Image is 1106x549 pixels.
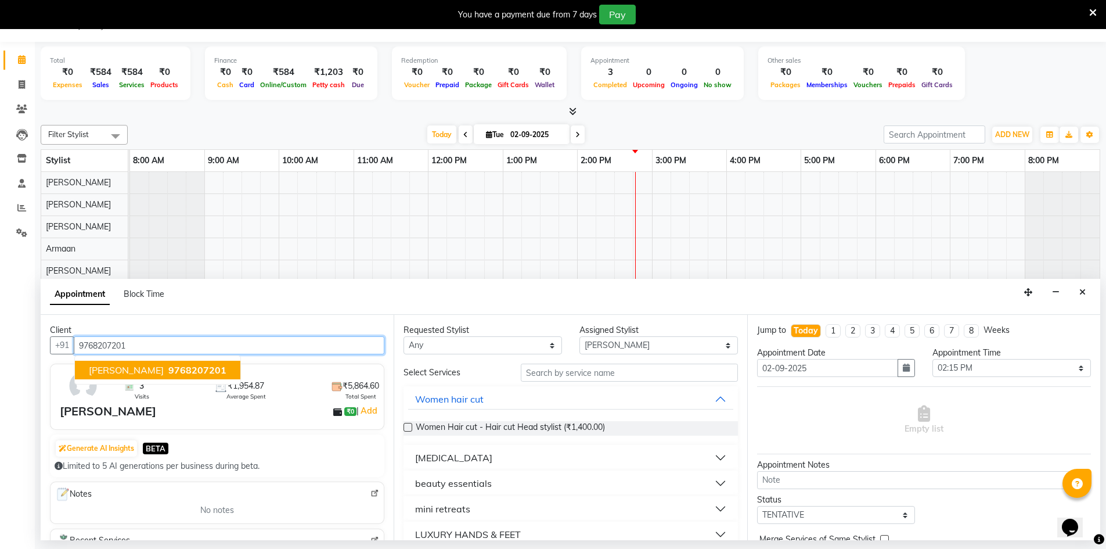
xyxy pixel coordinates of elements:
[415,528,521,541] div: LUXURY HANDS & FEET
[408,498,733,519] button: mini retreats
[483,130,507,139] span: Tue
[257,66,309,79] div: ₹584
[433,66,462,79] div: ₹0
[50,66,85,79] div: ₹0
[408,524,733,545] button: LUXURY HANDS & FEET
[495,66,532,79] div: ₹0
[46,155,70,166] span: Stylist
[668,66,701,79] div: 0
[759,533,876,548] span: Merge Services of Same Stylist
[50,81,85,89] span: Expenses
[885,66,918,79] div: ₹0
[804,66,851,79] div: ₹0
[458,9,597,21] div: You have a payment due from 7 days
[55,534,130,548] span: Recent Services
[768,66,804,79] div: ₹0
[599,5,636,24] button: Pay
[964,324,979,338] li: 8
[415,476,492,490] div: beauty essentials
[757,324,786,336] div: Jump to
[343,380,379,392] span: ₹5,864.60
[428,152,470,169] a: 12:00 PM
[56,440,137,457] button: Generate AI Insights
[401,56,557,66] div: Redemption
[876,152,913,169] a: 6:00 PM
[60,403,156,420] div: [PERSON_NAME]
[124,289,164,299] span: Block Time
[214,81,236,89] span: Cash
[55,460,380,472] div: Limited to 5 AI generations per business during beta.
[50,284,110,305] span: Appointment
[757,459,1091,471] div: Appointment Notes
[918,66,956,79] div: ₹0
[46,221,111,232] span: [PERSON_NAME]
[804,81,851,89] span: Memberships
[50,336,74,354] button: +91
[905,406,943,435] span: Empty list
[168,364,226,376] span: 9768207201
[48,130,89,139] span: Filter Stylist
[668,81,701,89] span: Ongoing
[345,392,376,401] span: Total Spent
[135,392,149,401] span: Visits
[46,177,111,188] span: [PERSON_NAME]
[408,473,733,494] button: beauty essentials
[309,66,348,79] div: ₹1,203
[995,130,1029,139] span: ADD NEW
[46,243,75,254] span: Armaan
[139,380,144,392] span: 3
[415,451,492,465] div: [MEDICAL_DATA]
[143,443,168,454] span: BETA
[590,66,630,79] div: 3
[630,81,668,89] span: Upcoming
[66,369,100,403] img: avatar
[395,367,512,379] div: Select Services
[590,81,630,89] span: Completed
[415,392,484,406] div: Women hair cut
[427,125,456,143] span: Today
[851,66,885,79] div: ₹0
[415,502,470,516] div: mini retreats
[727,152,763,169] a: 4:00 PM
[205,152,242,169] a: 9:00 AM
[503,152,540,169] a: 1:00 PM
[401,66,433,79] div: ₹0
[826,324,841,338] li: 1
[74,336,384,354] input: Search by Name/Mobile/Email/Code
[885,81,918,89] span: Prepaids
[214,66,236,79] div: ₹0
[147,66,181,79] div: ₹0
[116,81,147,89] span: Services
[757,347,916,359] div: Appointment Date
[408,447,733,468] button: [MEDICAL_DATA]
[905,324,920,338] li: 5
[50,324,384,336] div: Client
[885,324,900,338] li: 4
[462,66,495,79] div: ₹0
[50,56,181,66] div: Total
[46,265,111,276] span: [PERSON_NAME]
[200,504,234,516] span: No notes
[309,81,348,89] span: Petty cash
[865,324,880,338] li: 3
[344,407,356,417] span: ₹0
[495,81,532,89] span: Gift Cards
[845,324,860,338] li: 2
[354,152,396,169] a: 11:00 AM
[983,324,1010,336] div: Weeks
[433,81,462,89] span: Prepaid
[801,152,838,169] a: 5:00 PM
[416,421,605,436] span: Women Hair cut - Hair cut Head stylist (₹1,400.00)
[404,324,562,336] div: Requested Stylist
[89,364,164,376] span: [PERSON_NAME]
[356,404,379,418] span: |
[408,389,733,410] button: Women hair cut
[532,66,557,79] div: ₹0
[214,56,368,66] div: Finance
[884,125,985,143] input: Search Appointment
[116,66,147,79] div: ₹584
[992,127,1032,143] button: ADD NEW
[918,81,956,89] span: Gift Cards
[89,81,112,89] span: Sales
[924,324,939,338] li: 6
